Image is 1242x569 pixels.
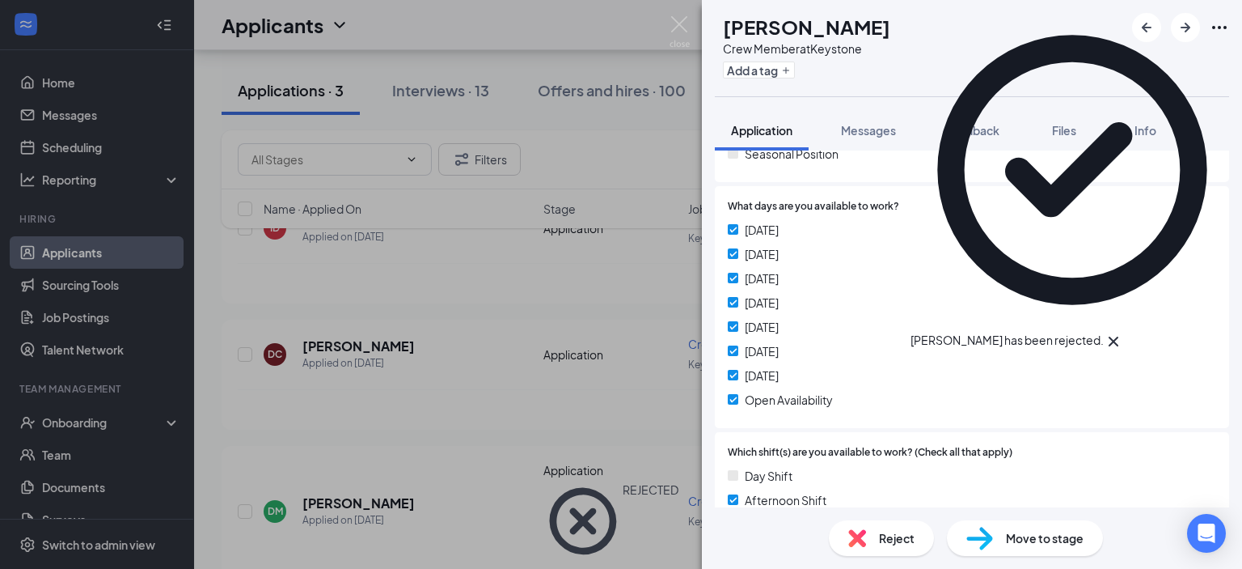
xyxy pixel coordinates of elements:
[781,66,791,75] svg: Plus
[841,123,896,138] span: Messages
[745,145,839,163] span: Seasonal Position
[745,221,779,239] span: [DATE]
[910,332,1104,351] div: [PERSON_NAME] has been rejected.
[1104,332,1123,351] svg: Cross
[910,8,1234,332] svg: CheckmarkCircle
[1006,529,1084,547] span: Move to stage
[745,342,779,360] span: [DATE]
[879,529,915,547] span: Reject
[731,123,792,138] span: Application
[723,62,795,79] button: PlusAdd a tag
[745,491,826,509] span: Afternoon Shift
[745,391,833,409] span: Open Availability
[745,467,792,485] span: Day Shift
[723,40,890,57] div: Crew Member at Keystone
[745,367,779,384] span: [DATE]
[745,245,779,263] span: [DATE]
[745,294,779,312] span: [DATE]
[728,199,899,214] span: What days are you available to work?
[723,13,890,40] h1: [PERSON_NAME]
[1187,514,1226,553] div: Open Intercom Messenger
[728,445,1012,461] span: Which shift(s) are you available to work? (Check all that apply)
[745,318,779,336] span: [DATE]
[745,270,779,287] span: [DATE]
